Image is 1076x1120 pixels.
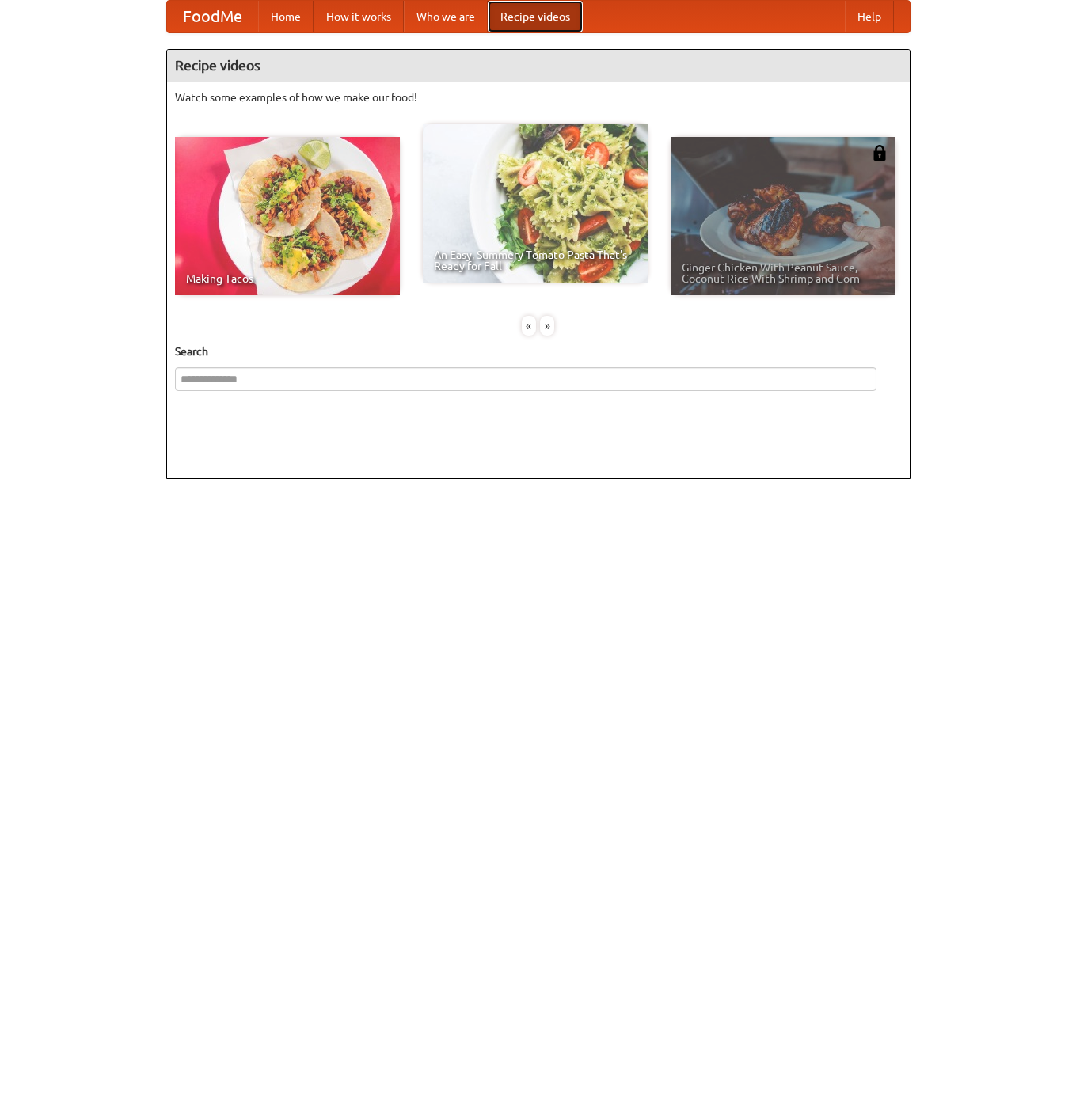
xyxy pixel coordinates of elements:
h4: Recipe videos [167,50,910,82]
p: Watch some examples of how we make our food! [175,89,902,105]
div: « [522,316,536,336]
a: Who we are [404,1,488,32]
h5: Search [175,344,902,359]
a: How it works [314,1,404,32]
a: Recipe videos [488,1,583,32]
span: Making Tacos [186,273,389,284]
a: Help [845,1,894,32]
img: 483408.png [872,145,888,161]
a: Making Tacos [175,137,400,295]
div: » [540,316,554,336]
a: Home [258,1,314,32]
span: An Easy, Summery Tomato Pasta That's Ready for Fall [434,249,637,271]
a: An Easy, Summery Tomato Pasta That's Ready for Fall [423,124,648,283]
a: FoodMe [167,1,258,32]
